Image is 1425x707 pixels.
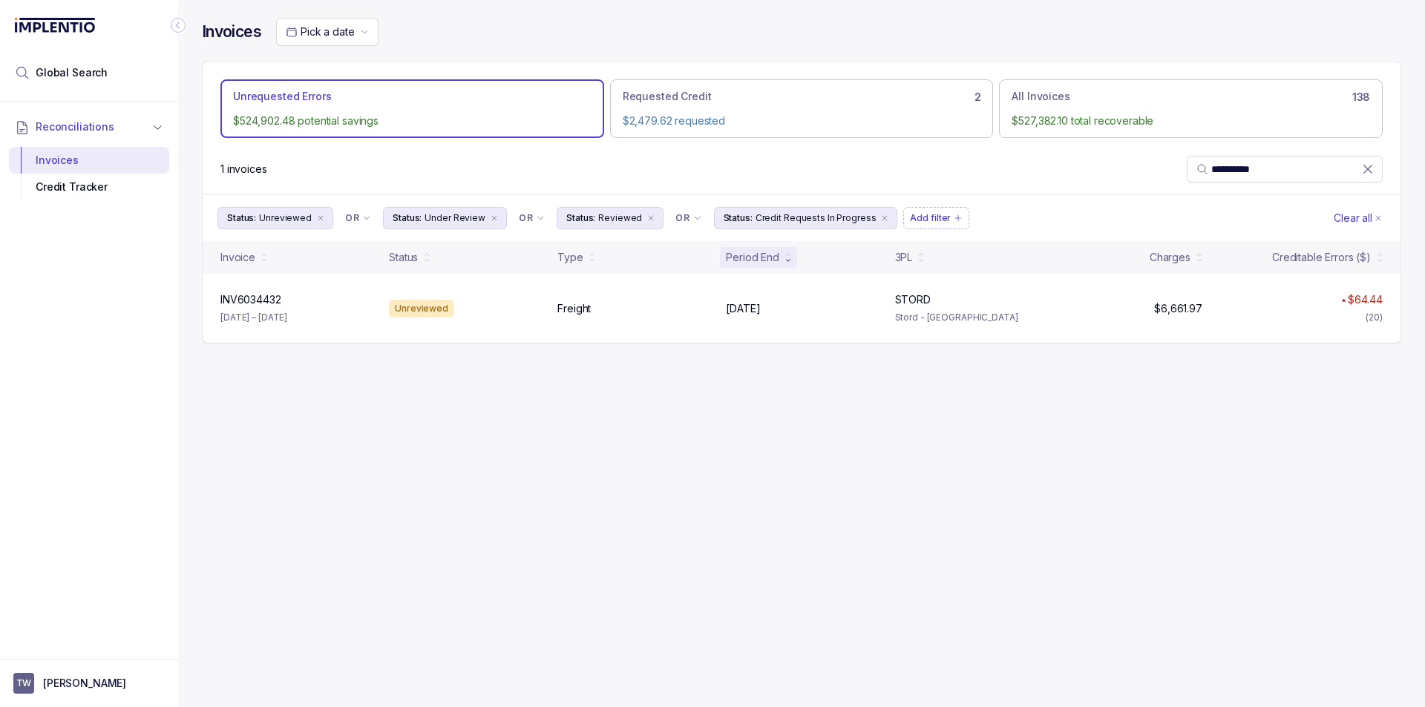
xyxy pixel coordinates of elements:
p: Status: [566,211,595,226]
p: [PERSON_NAME] [43,676,126,691]
div: Reconciliations [9,144,169,204]
h6: 2 [974,91,981,103]
p: $524,902.48 potential savings [233,114,592,128]
div: 3PL [895,250,913,265]
div: remove content [488,212,500,224]
div: Status [389,250,418,265]
button: Filter Chip Connector undefined [339,208,377,228]
p: $6,661.97 [1154,301,1202,316]
button: Clear Filters [1331,207,1386,229]
div: remove content [645,212,657,224]
p: Credit Requests In Progress [756,211,877,226]
ul: Action Tab Group [220,79,1383,138]
span: User initials [13,673,34,694]
button: Filter Chip Connector undefined [669,208,707,228]
p: Clear all [1334,211,1372,226]
p: Status: [724,211,753,226]
p: OR [345,212,359,224]
p: Status: [227,211,256,226]
span: Reconciliations [36,119,114,134]
p: Requested Credit [623,89,712,104]
div: Remaining page entries [220,162,267,177]
p: Unrequested Errors [233,89,331,104]
p: All Invoices [1012,89,1069,104]
p: Stord - [GEOGRAPHIC_DATA] [895,310,1046,325]
span: Pick a date [301,25,354,38]
div: remove content [879,212,891,224]
div: Credit Tracker [21,174,157,200]
div: Invoices [21,147,157,174]
button: Reconciliations [9,111,169,143]
div: Charges [1150,250,1190,265]
button: Date Range Picker [276,18,379,46]
p: Under Review [425,211,485,226]
p: [DATE] [726,301,760,316]
span: Global Search [36,65,108,80]
li: Filter Chip Connector undefined [345,212,371,224]
p: STORD [895,292,931,307]
div: Creditable Errors ($) [1272,250,1371,265]
div: Invoice [220,250,255,265]
h4: Invoices [202,22,261,42]
search: Date Range Picker [286,24,354,39]
ul: Filter Group [217,207,1331,229]
div: Collapse Icon [169,16,187,34]
p: 1 invoices [220,162,267,177]
div: Period End [726,250,779,265]
button: Filter Chip Credit Requests In Progress [714,207,898,229]
div: Type [557,250,583,265]
button: Filter Chip Under Review [383,207,507,229]
p: $64.44 [1348,292,1383,307]
p: Unreviewed [259,211,312,226]
p: $527,382.10 total recoverable [1012,114,1370,128]
button: Filter Chip Add filter [903,207,969,229]
button: User initials[PERSON_NAME] [13,673,165,694]
li: Filter Chip Connector undefined [675,212,701,224]
li: Filter Chip Connector undefined [519,212,545,224]
p: Reviewed [598,211,642,226]
p: Add filter [910,211,951,226]
div: (20) [1366,310,1383,325]
p: Freight [557,301,591,316]
button: Filter Chip Connector undefined [513,208,551,228]
div: Unreviewed [389,300,454,318]
h6: 138 [1352,91,1370,103]
p: OR [519,212,533,224]
p: [DATE] – [DATE] [220,310,287,325]
p: Status: [393,211,422,226]
button: Filter Chip Unreviewed [217,207,333,229]
button: Filter Chip Reviewed [557,207,664,229]
p: INV6034432 [220,292,281,307]
p: OR [675,212,689,224]
p: $2,479.62 requested [623,114,981,128]
img: red pointer upwards [1341,298,1346,302]
div: remove content [315,212,327,224]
